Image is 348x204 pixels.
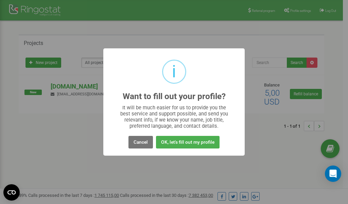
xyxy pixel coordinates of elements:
div: It will be much easier for us to provide you the best service and support possible, and send you ... [117,105,231,129]
button: OK, let's fill out my profile [156,136,220,148]
button: Cancel [128,136,153,148]
div: Open Intercom Messenger [325,166,341,182]
button: Open CMP widget [3,184,20,201]
h2: Want to fill out your profile? [123,92,226,101]
div: i [172,61,176,83]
